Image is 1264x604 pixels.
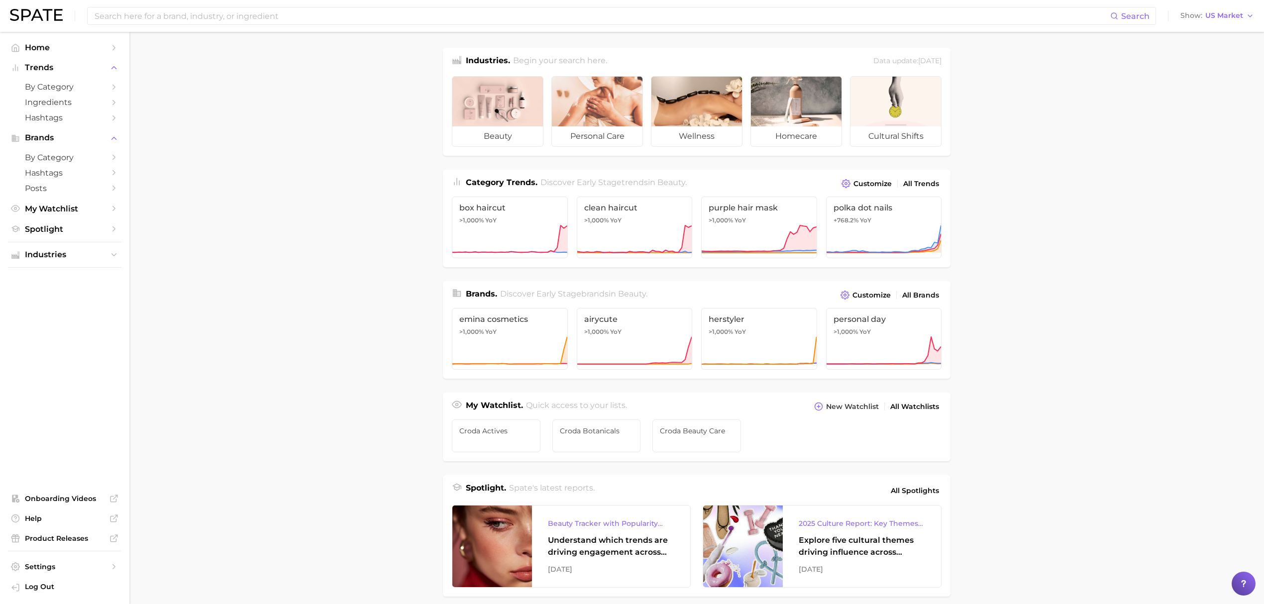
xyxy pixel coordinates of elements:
span: YoY [859,328,871,336]
span: Help [25,514,105,523]
a: beauty [452,76,543,147]
a: All Spotlights [888,482,942,499]
h1: Spotlight. [466,482,506,499]
div: 2025 Culture Report: Key Themes That Are Shaping Consumer Demand [799,517,925,529]
a: Croda Beauty Care [652,419,741,452]
a: Product Releases [8,531,121,546]
span: YoY [610,328,622,336]
span: Customize [852,291,891,300]
div: Beauty Tracker with Popularity Index [548,517,674,529]
a: polka dot nails+768.2% YoY [826,197,942,258]
span: Discover Early Stage trends in . [540,178,687,187]
span: homecare [751,126,842,146]
span: >1,000% [834,328,858,335]
span: Search [1121,11,1150,21]
a: Log out. Currently logged in with e-mail hannah.kohl@croda.com. [8,579,121,596]
button: New Watchlist [812,400,881,413]
button: Industries [8,247,121,262]
span: Settings [25,562,105,571]
a: All Watchlists [888,400,942,413]
div: [DATE] [548,563,674,575]
span: beauty [452,126,543,146]
h1: My Watchlist. [466,400,523,413]
span: All Spotlights [891,485,939,497]
a: personal care [551,76,643,147]
span: Hashtags [25,168,105,178]
input: Search here for a brand, industry, or ingredient [94,7,1110,24]
span: personal care [552,126,642,146]
a: by Category [8,150,121,165]
span: >1,000% [709,216,733,224]
a: herstyler>1,000% YoY [701,308,817,370]
span: US Market [1205,13,1243,18]
span: wellness [651,126,742,146]
span: emina cosmetics [459,314,560,324]
button: ShowUS Market [1178,9,1257,22]
h2: Spate's latest reports. [509,482,595,499]
span: My Watchlist [25,204,105,213]
span: Croda botanicals [560,427,633,435]
span: Industries [25,250,105,259]
span: YoY [485,328,497,336]
a: Spotlight [8,221,121,237]
span: YoY [860,216,871,224]
div: Understand which trends are driving engagement across platforms in the skin, hair, makeup, and fr... [548,534,674,558]
span: Spotlight [25,224,105,234]
a: My Watchlist [8,201,121,216]
div: Explore five cultural themes driving influence across beauty, food, and pop culture. [799,534,925,558]
span: >1,000% [584,216,609,224]
span: purple hair mask [709,203,810,212]
span: >1,000% [459,328,484,335]
span: Customize [853,180,892,188]
span: clean haircut [584,203,685,212]
div: Data update: [DATE] [873,55,942,68]
a: emina cosmetics>1,000% YoY [452,308,568,370]
button: Customize [838,288,893,302]
span: cultural shifts [850,126,941,146]
a: personal day>1,000% YoY [826,308,942,370]
a: All Trends [901,177,942,191]
span: by Category [25,82,105,92]
span: box haircut [459,203,560,212]
a: Home [8,40,121,55]
a: Help [8,511,121,526]
a: wellness [651,76,742,147]
a: clean haircut>1,000% YoY [577,197,693,258]
span: Brands . [466,289,497,299]
a: Posts [8,181,121,196]
div: [DATE] [799,563,925,575]
span: >1,000% [709,328,733,335]
a: Hashtags [8,110,121,125]
a: Croda botanicals [552,419,641,452]
span: All Brands [902,291,939,300]
span: +768.2% [834,216,858,224]
img: SPATE [10,9,63,21]
span: All Watchlists [890,403,939,411]
button: Customize [839,177,894,191]
span: personal day [834,314,935,324]
a: Onboarding Videos [8,491,121,506]
a: by Category [8,79,121,95]
span: Home [25,43,105,52]
span: airycute [584,314,685,324]
h2: Begin your search here. [513,55,607,68]
span: Croda Actives [459,427,533,435]
span: Show [1180,13,1202,18]
span: Ingredients [25,98,105,107]
span: YoY [610,216,622,224]
button: Trends [8,60,121,75]
span: Brands [25,133,105,142]
span: beauty [657,178,685,187]
a: All Brands [900,289,942,302]
a: Ingredients [8,95,121,110]
span: beauty [618,289,646,299]
span: >1,000% [459,216,484,224]
span: Trends [25,63,105,72]
span: Category Trends . [466,178,537,187]
span: Log Out [25,582,113,591]
span: Croda Beauty Care [660,427,734,435]
span: polka dot nails [834,203,935,212]
span: YoY [485,216,497,224]
h1: Industries. [466,55,510,68]
span: by Category [25,153,105,162]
